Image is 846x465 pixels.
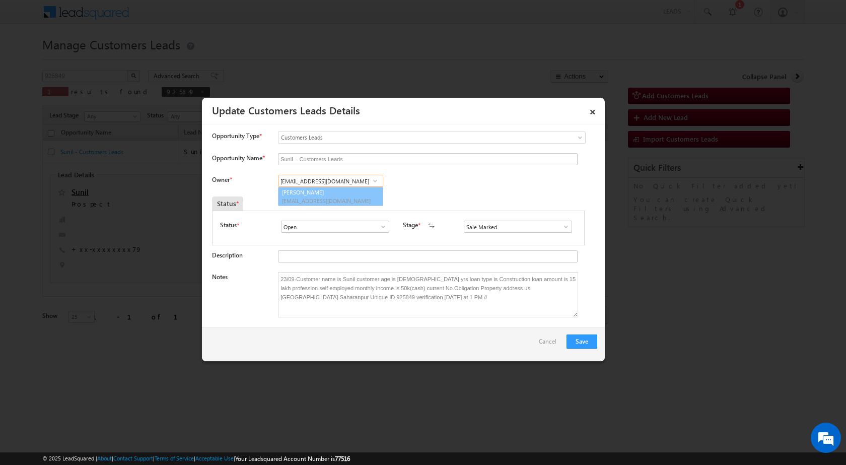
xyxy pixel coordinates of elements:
[212,273,228,281] label: Notes
[403,221,418,230] label: Stage
[281,221,389,233] input: Type to Search
[282,197,373,205] span: [EMAIL_ADDRESS][DOMAIN_NAME]
[220,221,237,230] label: Status
[557,222,570,232] a: Show All Items
[278,133,544,142] span: Customers Leads
[212,131,259,141] span: Opportunity Type
[137,310,183,324] em: Start Chat
[97,455,112,461] a: About
[464,221,572,233] input: Type to Search
[212,103,360,117] a: Update Customers Leads Details
[195,455,234,461] a: Acceptable Use
[278,131,586,144] a: Customers Leads
[335,455,350,462] span: 77516
[584,101,601,119] a: ×
[539,335,561,354] a: Cancel
[42,454,350,463] span: © 2025 LeadSquared | | | | |
[369,176,381,186] a: Show All Items
[235,455,350,462] span: Your Leadsquared Account Number is
[212,176,232,183] label: Owner
[52,53,169,66] div: Chat with us now
[17,53,42,66] img: d_60004797649_company_0_60004797649
[155,455,194,461] a: Terms of Service
[165,5,189,29] div: Minimize live chat window
[567,335,597,349] button: Save
[278,175,383,187] input: Type to Search
[278,187,383,206] a: [PERSON_NAME]
[212,251,243,259] label: Description
[212,154,264,162] label: Opportunity Name
[13,93,184,302] textarea: Type your message and hit 'Enter'
[374,222,387,232] a: Show All Items
[113,455,153,461] a: Contact Support
[212,196,243,211] div: Status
